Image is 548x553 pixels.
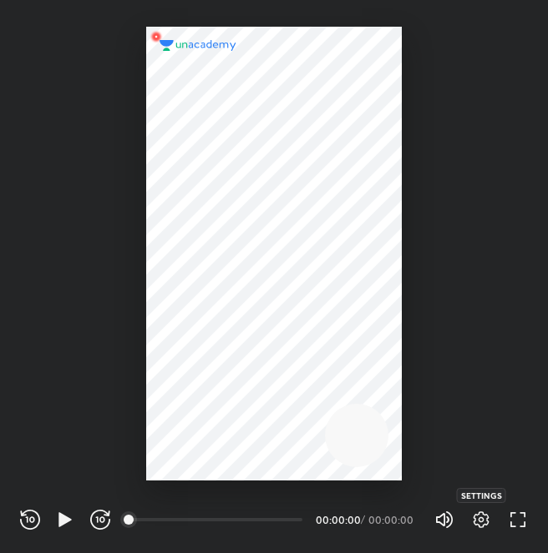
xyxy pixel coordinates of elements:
[457,488,506,503] div: Settings
[146,27,166,47] img: wMgqJGBwKWe8AAAAABJRU5ErkJggg==
[160,40,236,52] img: logo.2a7e12a2.svg
[316,515,358,525] div: 00:00:00
[361,515,365,525] div: /
[368,515,414,525] div: 00:00:00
